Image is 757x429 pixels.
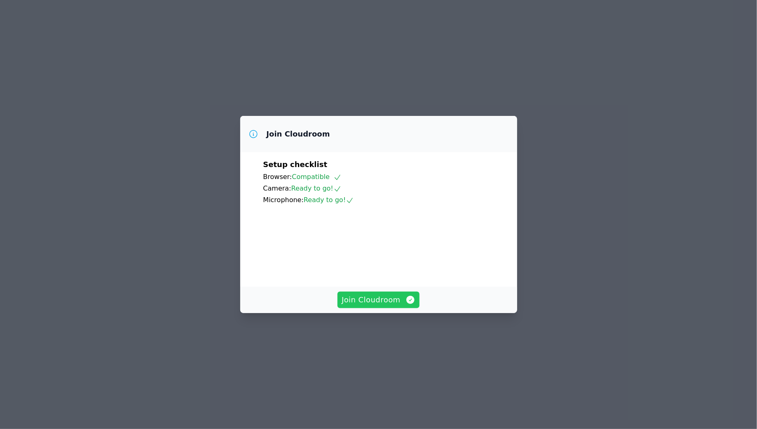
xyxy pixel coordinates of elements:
button: Join Cloudroom [337,292,420,308]
span: Camera: [263,184,291,192]
span: Join Cloudroom [342,294,415,306]
span: Browser: [263,173,292,181]
span: Setup checklist [263,160,328,169]
span: Ready to go! [304,196,354,204]
span: Ready to go! [291,184,342,192]
h3: Join Cloudroom [267,129,330,139]
span: Compatible [292,173,342,181]
span: Microphone: [263,196,304,204]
